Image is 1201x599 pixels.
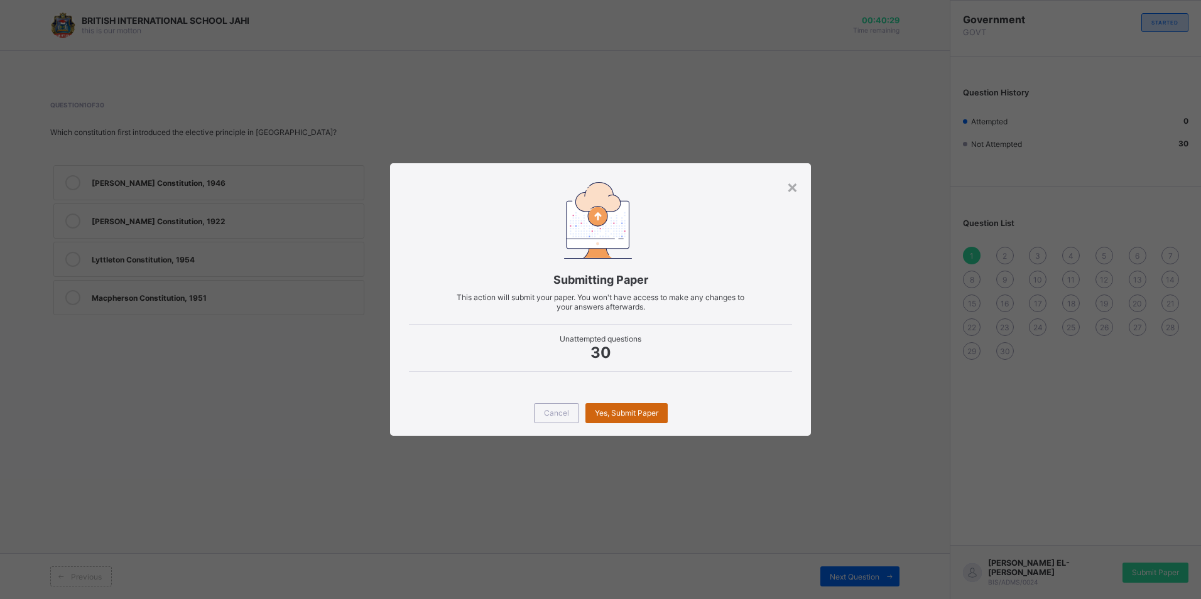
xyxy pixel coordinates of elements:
span: 30 [409,343,791,362]
span: Submitting Paper [409,273,791,286]
span: This action will submit your paper. You won't have access to make any changes to your answers aft... [457,293,744,311]
span: Unattempted questions [409,334,791,343]
img: submitting-paper.7509aad6ec86be490e328e6d2a33d40a.svg [564,182,632,258]
span: Cancel [544,408,569,418]
span: Yes, Submit Paper [595,408,658,418]
div: × [786,176,798,197]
